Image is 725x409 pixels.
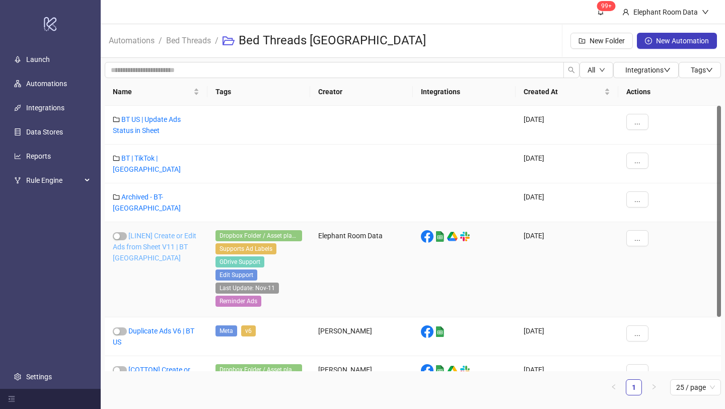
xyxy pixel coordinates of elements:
[516,183,618,222] div: [DATE]
[26,104,64,112] a: Integrations
[310,317,413,356] div: [PERSON_NAME]
[664,66,671,74] span: down
[215,256,264,267] span: GDrive Support
[597,1,616,11] sup: 1700
[626,153,648,169] button: ...
[8,395,15,402] span: menu-fold
[599,67,605,73] span: down
[516,222,618,317] div: [DATE]
[113,154,181,173] a: BT | TikTok | [GEOGRAPHIC_DATA]
[670,379,721,395] div: Page Size
[645,37,652,44] span: plus-circle
[679,62,721,78] button: Tagsdown
[597,8,604,15] span: bell
[637,33,717,49] button: New Automation
[626,325,648,342] button: ...
[215,296,261,307] span: Reminder Ads
[113,193,120,200] span: folder
[241,325,256,336] span: v6
[634,118,640,126] span: ...
[215,25,219,57] li: /
[516,145,618,183] div: [DATE]
[570,33,633,49] button: New Folder
[215,325,237,336] span: Meta
[618,78,721,106] th: Actions
[223,35,235,47] span: folder-open
[215,283,279,294] span: Last Update: Nov-11
[215,364,302,375] span: Dropbox Folder / Asset placement detection
[611,384,617,390] span: left
[413,78,516,106] th: Integrations
[516,317,618,356] div: [DATE]
[622,9,629,16] span: user
[26,170,82,190] span: Rule Engine
[629,7,702,18] div: Elephant Room Data
[626,364,648,380] button: ...
[634,329,640,337] span: ...
[113,193,181,212] a: Archived - BT-[GEOGRAPHIC_DATA]
[516,78,618,106] th: Created At
[590,37,625,45] span: New Folder
[656,37,709,45] span: New Automation
[578,37,586,44] span: folder-add
[634,368,640,376] span: ...
[107,34,157,45] a: Automations
[215,269,257,281] span: Edit Support
[239,33,426,49] h3: Bed Threads [GEOGRAPHIC_DATA]
[626,191,648,208] button: ...
[516,106,618,145] div: [DATE]
[26,373,52,381] a: Settings
[113,366,191,396] a: [COTTON] Create or Edit Ads from Sheet V11 | BT US
[310,222,413,317] div: Elephant Room Data
[26,55,50,63] a: Launch
[579,62,613,78] button: Alldown
[706,66,713,74] span: down
[105,78,207,106] th: Name
[26,128,63,136] a: Data Stores
[626,379,642,395] li: 1
[606,379,622,395] button: left
[646,379,662,395] button: right
[113,116,120,123] span: folder
[310,78,413,106] th: Creator
[691,66,713,74] span: Tags
[113,115,181,134] a: BT US | Update Ads Status in Sheet
[113,232,196,262] a: [LINEN] Create or Edit Ads from Sheet V11 | BT [GEOGRAPHIC_DATA]
[634,195,640,203] span: ...
[215,243,276,254] span: Supports Ad Labels
[215,230,302,241] span: Dropbox Folder / Asset placement detection
[26,80,67,88] a: Automations
[626,380,641,395] a: 1
[651,384,657,390] span: right
[164,34,213,45] a: Bed Threads
[634,157,640,165] span: ...
[207,78,310,106] th: Tags
[626,114,648,130] button: ...
[625,66,671,74] span: Integrations
[159,25,162,57] li: /
[588,66,595,74] span: All
[606,379,622,395] li: Previous Page
[113,86,191,97] span: Name
[634,234,640,242] span: ...
[26,152,51,160] a: Reports
[14,177,21,184] span: fork
[626,230,648,246] button: ...
[568,66,575,74] span: search
[613,62,679,78] button: Integrationsdown
[524,86,602,97] span: Created At
[113,327,194,346] a: Duplicate Ads V6 | BT US
[113,155,120,162] span: folder
[646,379,662,395] li: Next Page
[702,9,709,16] span: down
[676,380,715,395] span: 25 / page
